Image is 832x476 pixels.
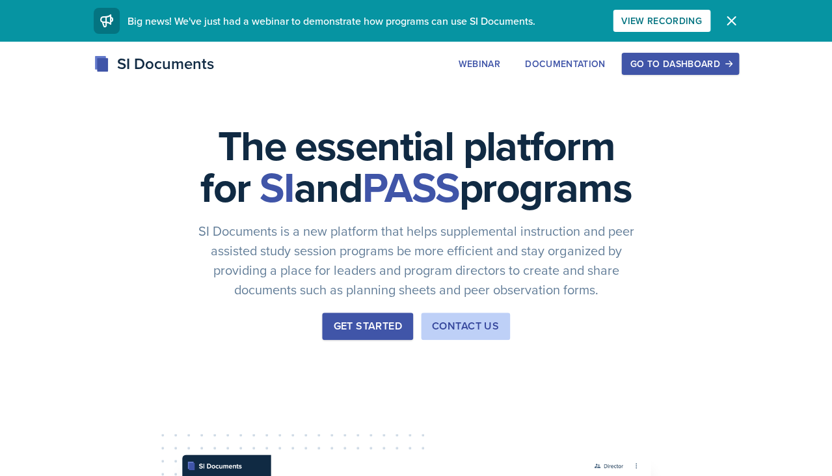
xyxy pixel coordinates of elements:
[127,14,535,28] span: Big news! We've just had a webinar to demonstrate how programs can use SI Documents.
[621,16,702,26] div: View Recording
[525,59,606,69] div: Documentation
[432,318,499,334] div: Contact Us
[630,59,730,69] div: Go to Dashboard
[421,313,510,340] button: Contact Us
[322,313,412,340] button: Get Started
[333,318,401,334] div: Get Started
[450,53,508,75] button: Webinar
[458,59,500,69] div: Webinar
[517,53,614,75] button: Documentation
[621,53,738,75] button: Go to Dashboard
[94,52,214,76] div: SI Documents
[613,10,710,32] button: View Recording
